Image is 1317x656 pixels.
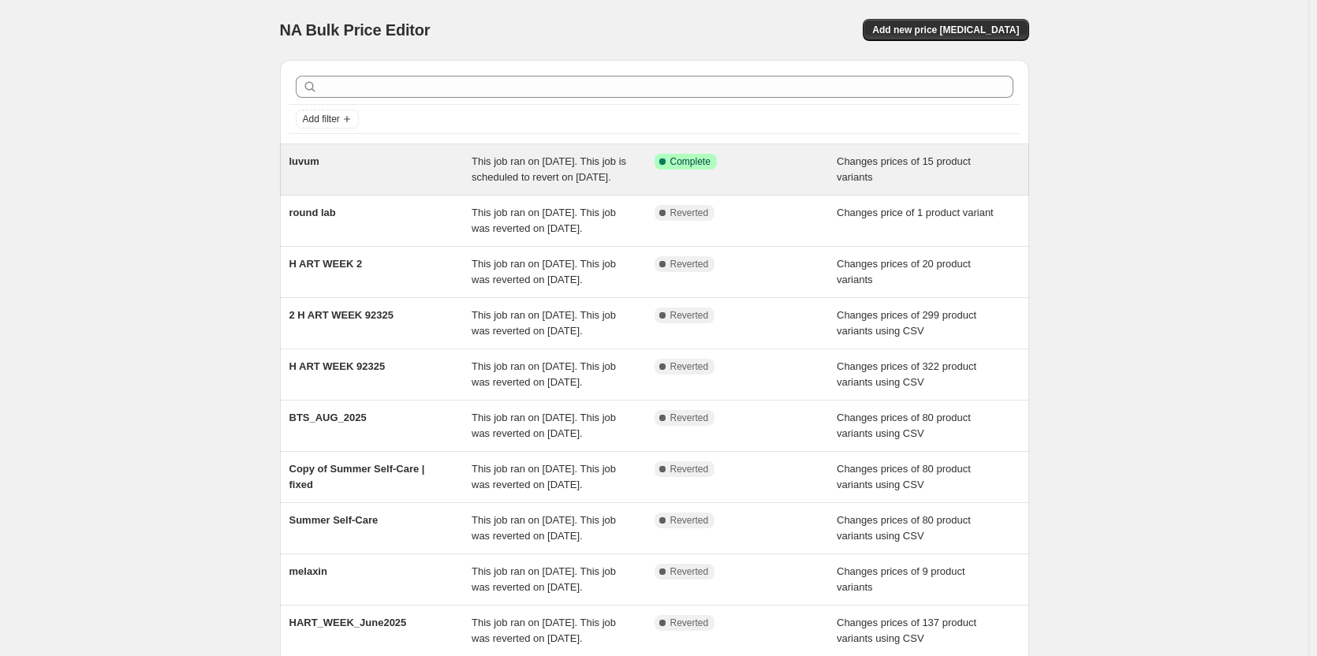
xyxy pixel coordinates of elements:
[472,309,616,337] span: This job ran on [DATE]. This job was reverted on [DATE].
[670,207,709,219] span: Reverted
[670,258,709,270] span: Reverted
[289,565,327,577] span: melaxin
[837,309,976,337] span: Changes prices of 299 product variants using CSV
[837,514,971,542] span: Changes prices of 80 product variants using CSV
[472,617,616,644] span: This job ran on [DATE]. This job was reverted on [DATE].
[670,155,711,168] span: Complete
[472,565,616,593] span: This job ran on [DATE]. This job was reverted on [DATE].
[837,258,971,285] span: Changes prices of 20 product variants
[472,360,616,388] span: This job ran on [DATE]. This job was reverted on [DATE].
[472,463,616,490] span: This job ran on [DATE]. This job was reverted on [DATE].
[837,617,976,644] span: Changes prices of 137 product variants using CSV
[670,617,709,629] span: Reverted
[472,155,626,183] span: This job ran on [DATE]. This job is scheduled to revert on [DATE].
[472,207,616,234] span: This job ran on [DATE]. This job was reverted on [DATE].
[670,514,709,527] span: Reverted
[670,412,709,424] span: Reverted
[472,258,616,285] span: This job ran on [DATE]. This job was reverted on [DATE].
[837,360,976,388] span: Changes prices of 322 product variants using CSV
[837,565,965,593] span: Changes prices of 9 product variants
[289,617,407,628] span: HART_WEEK_June2025
[289,463,425,490] span: Copy of Summer Self-Care | fixed
[289,309,394,321] span: 2 H ART WEEK 92325
[837,412,971,439] span: Changes prices of 80 product variants using CSV
[670,309,709,322] span: Reverted
[289,258,363,270] span: H ART WEEK 2
[289,207,336,218] span: round lab
[472,514,616,542] span: This job ran on [DATE]. This job was reverted on [DATE].
[863,19,1028,41] button: Add new price [MEDICAL_DATA]
[837,155,971,183] span: Changes prices of 15 product variants
[303,113,340,125] span: Add filter
[289,514,379,526] span: Summer Self-Care
[670,463,709,475] span: Reverted
[296,110,359,129] button: Add filter
[289,412,367,423] span: BTS_AUG_2025
[289,360,386,372] span: H ART WEEK 92325
[872,24,1019,36] span: Add new price [MEDICAL_DATA]
[837,207,994,218] span: Changes price of 1 product variant
[670,565,709,578] span: Reverted
[837,463,971,490] span: Changes prices of 80 product variants using CSV
[472,412,616,439] span: This job ran on [DATE]. This job was reverted on [DATE].
[289,155,319,167] span: luvum
[670,360,709,373] span: Reverted
[280,21,431,39] span: NA Bulk Price Editor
